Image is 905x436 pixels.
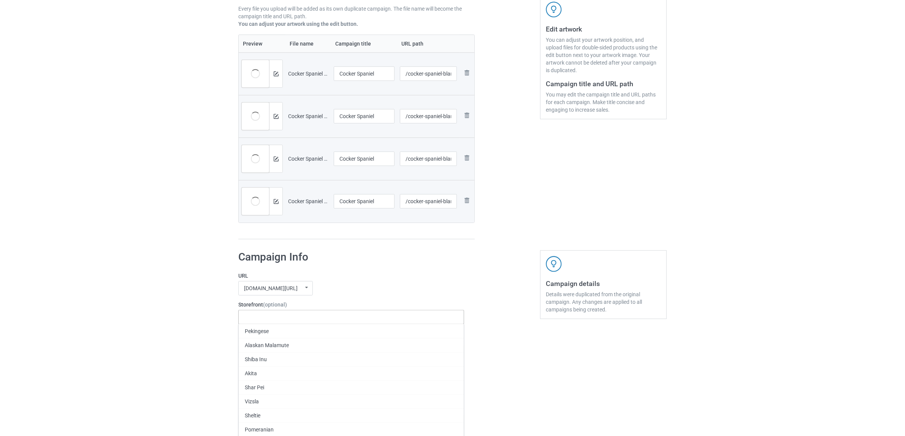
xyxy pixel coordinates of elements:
h3: Campaign title and URL path [546,79,661,88]
div: Cocker Spaniel Blanket [DATE] 3.jpg [288,112,328,120]
p: Every file you upload will be added as its own duplicate campaign. The file name will become the ... [238,5,475,20]
img: svg+xml;base64,PD94bWwgdmVyc2lvbj0iMS4wIiBlbmNvZGluZz0iVVRGLTgiPz4KPHN2ZyB3aWR0aD0iMTRweCIgaGVpZ2... [274,199,279,204]
img: svg+xml;base64,PD94bWwgdmVyc2lvbj0iMS4wIiBlbmNvZGluZz0iVVRGLTgiPz4KPHN2ZyB3aWR0aD0iMjhweCIgaGVpZ2... [462,153,471,163]
div: Pekingese [239,324,464,338]
h1: Campaign Info [238,250,464,264]
div: Shiba Inu [239,352,464,366]
div: Shar Pei [239,380,464,394]
div: You may edit the campaign title and URL paths for each campaign. Make title concise and engaging ... [546,91,661,114]
h3: Campaign details [546,279,661,288]
h3: Edit artwork [546,25,661,33]
div: Cocker Spaniel Blanket [DATE].jpg [288,197,328,205]
div: Sheltie [239,408,464,422]
img: svg+xml;base64,PD94bWwgdmVyc2lvbj0iMS4wIiBlbmNvZGluZz0iVVRGLTgiPz4KPHN2ZyB3aWR0aD0iMjhweCIgaGVpZ2... [462,111,471,120]
label: URL [238,272,464,280]
img: svg+xml;base64,PD94bWwgdmVyc2lvbj0iMS4wIiBlbmNvZGluZz0iVVRGLTgiPz4KPHN2ZyB3aWR0aD0iMjhweCIgaGVpZ2... [462,68,471,77]
img: svg+xml;base64,PD94bWwgdmVyc2lvbj0iMS4wIiBlbmNvZGluZz0iVVRGLTgiPz4KPHN2ZyB3aWR0aD0iMTRweCIgaGVpZ2... [274,114,279,119]
img: svg+xml;base64,PD94bWwgdmVyc2lvbj0iMS4wIiBlbmNvZGluZz0iVVRGLTgiPz4KPHN2ZyB3aWR0aD0iMjhweCIgaGVpZ2... [462,196,471,205]
div: You can adjust your artwork position, and upload files for double-sided products using the edit b... [546,36,661,74]
div: Alaskan Malamute [239,338,464,352]
div: Cocker Spaniel Blanket [DATE] 2.jpg [288,70,328,77]
b: You can adjust your artwork using the edit button. [238,21,358,27]
label: Storefront [238,301,464,308]
div: Vizsla [239,394,464,408]
img: svg+xml;base64,PD94bWwgdmVyc2lvbj0iMS4wIiBlbmNvZGluZz0iVVRGLTgiPz4KPHN2ZyB3aWR0aD0iMTRweCIgaGVpZ2... [274,156,279,161]
div: Cocker Spaniel Blanket [DATE] 4.jpg [288,155,328,163]
th: Campaign title [331,35,397,52]
th: File name [285,35,331,52]
th: URL path [397,35,460,52]
img: svg+xml;base64,PD94bWwgdmVyc2lvbj0iMS4wIiBlbmNvZGluZz0iVVRGLTgiPz4KPHN2ZyB3aWR0aD0iMTRweCIgaGVpZ2... [274,71,279,76]
th: Preview [239,35,285,52]
div: Akita [239,366,464,380]
span: (optional) [263,302,287,308]
img: svg+xml;base64,PD94bWwgdmVyc2lvbj0iMS4wIiBlbmNvZGluZz0iVVRGLTgiPz4KPHN2ZyB3aWR0aD0iNDJweCIgaGVpZ2... [546,256,562,272]
img: svg+xml;base64,PD94bWwgdmVyc2lvbj0iMS4wIiBlbmNvZGluZz0iVVRGLTgiPz4KPHN2ZyB3aWR0aD0iNDJweCIgaGVpZ2... [546,2,562,17]
div: [DOMAIN_NAME][URL] [244,286,298,291]
div: Details were duplicated from the original campaign. Any changes are applied to all campaigns bein... [546,291,661,313]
